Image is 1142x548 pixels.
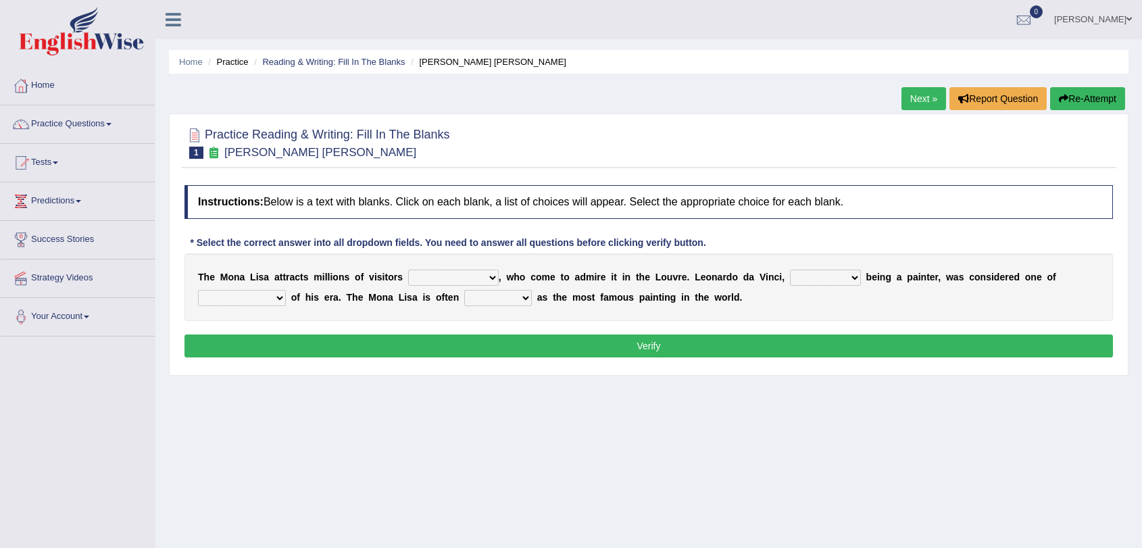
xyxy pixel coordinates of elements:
[207,147,221,159] small: Exam occurring question
[179,57,203,67] a: Home
[530,272,536,282] b: c
[399,292,405,303] b: L
[250,272,256,282] b: L
[204,272,210,282] b: h
[358,292,364,303] b: e
[325,272,328,282] b: l
[594,272,597,282] b: i
[264,272,269,282] b: a
[722,272,726,282] b: r
[297,292,300,303] b: f
[404,292,407,303] b: i
[885,272,891,282] b: g
[880,272,886,282] b: n
[684,292,690,303] b: n
[580,272,586,282] b: d
[731,292,734,303] b: l
[600,292,603,303] b: f
[667,272,673,282] b: u
[369,272,374,282] b: v
[681,292,684,303] b: i
[628,292,634,303] b: s
[330,292,333,303] b: r
[930,272,935,282] b: e
[453,292,460,303] b: n
[543,292,548,303] b: s
[740,292,743,303] b: .
[536,272,542,282] b: o
[1,105,155,139] a: Practice Questions
[678,272,681,282] b: r
[184,125,450,159] h2: Practice Reading & Writing: Fill In The Blanks
[732,272,738,282] b: o
[722,292,728,303] b: o
[918,272,921,282] b: i
[520,272,526,282] b: o
[766,272,768,282] b: i
[274,272,280,282] b: a
[1005,272,1008,282] b: r
[1009,272,1014,282] b: e
[368,292,376,303] b: M
[921,272,927,282] b: n
[564,272,570,282] b: o
[184,185,1113,219] h4: Below is a text with blanks. Click on each blank, a list of choices will appear. Select the appro...
[1031,272,1037,282] b: n
[286,272,289,282] b: r
[220,272,228,282] b: M
[388,292,393,303] b: a
[1,259,155,293] a: Strategy Videos
[407,292,412,303] b: s
[999,272,1005,282] b: e
[969,272,974,282] b: c
[1014,272,1020,282] b: d
[189,147,203,159] span: 1
[718,272,723,282] b: a
[603,292,609,303] b: a
[986,272,991,282] b: s
[687,272,689,282] b: .
[907,272,913,282] b: p
[333,292,339,303] b: a
[698,292,704,303] b: h
[407,55,566,68] li: [PERSON_NAME] [PERSON_NAME]
[877,272,880,282] b: i
[256,272,259,282] b: i
[664,292,670,303] b: n
[953,272,959,282] b: a
[661,272,667,282] b: o
[282,272,286,282] b: t
[384,272,388,282] b: t
[209,272,215,282] b: e
[205,55,248,68] li: Practice
[561,272,564,282] b: t
[653,292,659,303] b: n
[184,236,712,250] div: * Select the correct answer into all dropdown fields. You need to answer all questions before cli...
[645,272,650,282] b: e
[198,272,204,282] b: T
[339,272,345,282] b: n
[639,292,645,303] b: p
[580,292,587,303] b: o
[514,272,520,282] b: h
[1037,272,1042,282] b: e
[774,272,779,282] b: c
[1047,272,1053,282] b: o
[645,292,650,303] b: a
[994,272,1000,282] b: d
[946,272,953,282] b: w
[397,272,403,282] b: s
[412,292,418,303] b: a
[562,292,567,303] b: e
[542,272,550,282] b: m
[726,272,733,282] b: d
[749,272,754,282] b: a
[913,272,918,282] b: a
[556,292,562,303] b: h
[897,272,902,282] b: a
[622,272,625,282] b: i
[259,272,264,282] b: s
[1050,87,1125,110] button: Re-Attempt
[347,292,353,303] b: T
[436,292,442,303] b: o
